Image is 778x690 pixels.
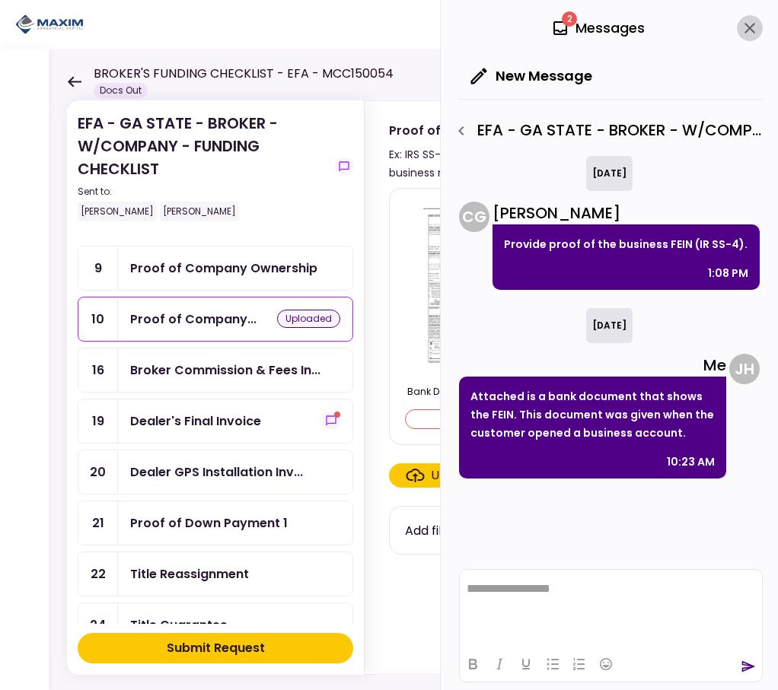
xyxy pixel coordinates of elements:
div: 24 [78,603,118,647]
div: EFA - GA STATE - BROKER - W/COMPANY - FUNDING CHECKLIST [78,112,329,221]
div: Proof of Company FEIN [130,310,257,329]
div: Docs Out [94,83,148,98]
a: 22Title Reassignment [78,552,353,596]
div: Submit Request [167,639,265,657]
div: Proof of Company FEINEx: IRS SS-4, Tax returns under proper business nameuploadedshow-messagesBan... [364,100,748,675]
a: 24Title Guarantee [78,603,353,647]
button: Submit Request [78,633,353,663]
a: 21Proof of Down Payment 1 [78,501,353,545]
div: Bank Document Showing FEIN.pdf [405,385,565,399]
div: 10 [78,297,118,341]
div: 10:23 AM [667,453,715,471]
button: Bullet list [540,653,566,675]
p: Attached is a bank document that shows the FEIN. This document was given when the customer opened... [470,387,715,442]
div: [PERSON_NAME] [78,202,157,221]
div: 20 [78,450,118,494]
button: New Message [459,56,604,96]
div: 1:08 PM [708,264,748,282]
span: 2 [562,11,577,27]
div: EFA - GA STATE - BROKER - W/COMPANY - FUNDING CHECKLIST - Proof of Company FEIN [448,118,763,144]
a: 19Dealer's Final Invoiceshow-messages [78,399,353,444]
button: Emojis [593,653,619,675]
div: [PERSON_NAME] [160,202,239,221]
div: [DATE] [586,156,633,191]
div: Proof of Down Payment 1 [130,514,288,533]
a: 10Proof of Company FEINuploaded [78,297,353,342]
div: J H [729,354,760,384]
a: 9Proof of Company Ownership [78,246,353,291]
div: [DATE] [586,308,633,343]
button: Italic [486,653,512,675]
div: uploaded [277,310,340,328]
img: Partner icon [15,13,84,36]
iframe: Rich Text Area [460,570,762,646]
div: Me [459,354,726,377]
div: Dealer GPS Installation Invoice [130,463,303,482]
div: Title Reassignment [130,564,249,583]
div: 19 [78,399,118,443]
div: Title Guarantee [130,615,228,634]
div: Proof of Company FEIN [389,121,626,140]
div: Add files you've already uploaded to My AIO [405,521,665,540]
div: 22 [78,552,118,596]
div: 9 [78,246,118,290]
button: show-messages [322,412,340,430]
div: Dealer's Final Invoice [130,412,261,431]
div: 21 [78,501,118,545]
button: Remove [405,409,565,429]
div: Ex: IRS SS-4, Tax returns under proper business name [389,145,626,182]
div: Upload New File [431,466,525,485]
button: Underline [513,653,539,675]
button: send [741,659,756,674]
div: Broker Commission & Fees Invoice [130,361,320,380]
div: Sent to: [78,185,329,199]
div: Messages [551,17,645,40]
h1: BROKER'S FUNDING CHECKLIST - EFA - MCC150054 [94,65,394,83]
button: Numbered list [566,653,592,675]
div: 16 [78,348,118,392]
a: 20Dealer GPS Installation Invoice [78,450,353,494]
p: Provide proof of the business FEIN (IR SS-4). [504,235,748,253]
div: C G [459,202,489,232]
button: Bold [460,653,486,675]
div: Proof of Company Ownership [130,259,317,278]
button: close [737,15,763,41]
div: [PERSON_NAME] [493,202,760,224]
a: 16Broker Commission & Fees Invoice [78,348,353,393]
button: show-messages [335,157,353,176]
span: Click here to upload the required document [389,463,541,488]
